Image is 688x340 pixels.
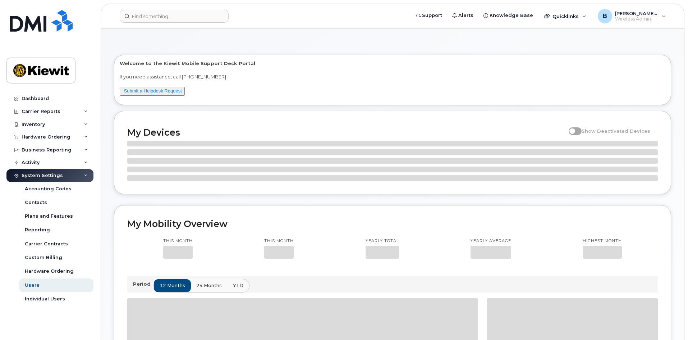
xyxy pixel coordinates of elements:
p: Yearly average [471,238,511,244]
p: Yearly total [366,238,399,244]
a: Submit a Helpdesk Request [124,88,182,94]
p: This month [163,238,193,244]
p: Period [133,281,153,287]
p: Highest month [583,238,622,244]
span: 24 months [196,282,222,289]
span: Show Deactivated Devices [582,128,650,134]
p: Welcome to the Kiewit Mobile Support Desk Portal [120,60,665,67]
input: Show Deactivated Devices [569,124,574,130]
p: If you need assistance, call [PHONE_NUMBER] [120,73,665,80]
h2: My Mobility Overview [127,218,658,229]
span: YTD [233,282,243,289]
button: Submit a Helpdesk Request [120,87,185,96]
h2: My Devices [127,127,565,138]
p: This month [264,238,294,244]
